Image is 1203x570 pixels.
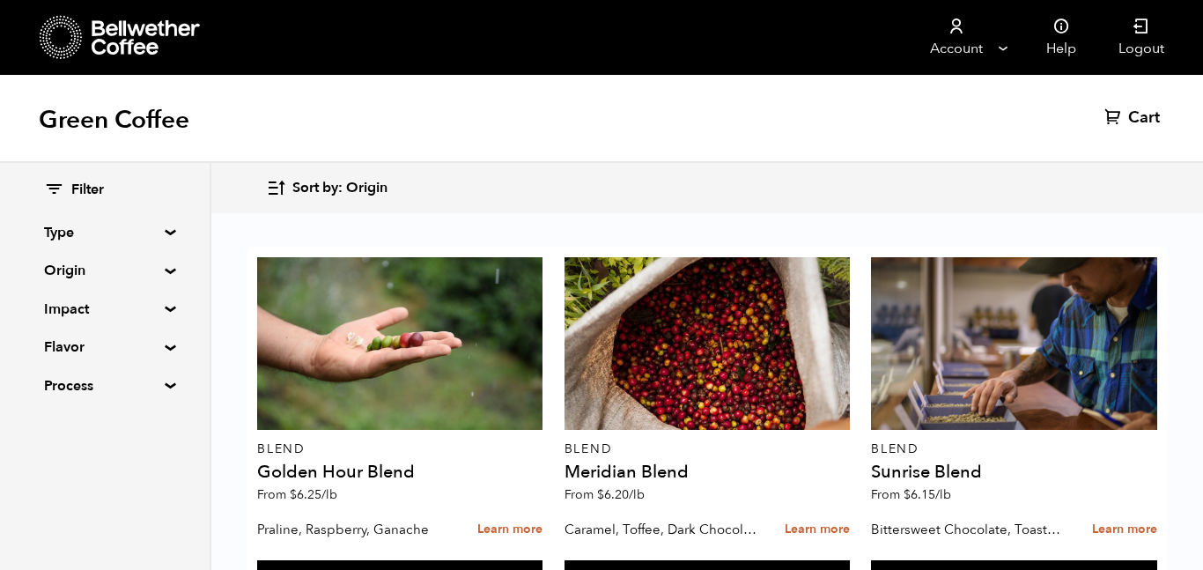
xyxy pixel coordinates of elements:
[71,181,104,200] span: Filter
[44,375,166,396] summary: Process
[477,511,542,549] a: Learn more
[904,486,951,503] bdi: 6.15
[290,486,297,503] span: $
[44,337,166,358] summary: Flavor
[597,486,645,503] bdi: 6.20
[565,463,850,481] h4: Meridian Blend
[257,486,337,503] span: From
[629,486,645,503] span: /lb
[565,516,758,543] p: Caramel, Toffee, Dark Chocolate
[257,463,542,481] h4: Golden Hour Blend
[321,486,337,503] span: /lb
[44,260,166,281] summary: Origin
[257,516,451,543] p: Praline, Raspberry, Ganache
[565,486,645,503] span: From
[1092,511,1157,549] a: Learn more
[785,511,850,549] a: Learn more
[39,104,189,136] h1: Green Coffee
[44,222,166,243] summary: Type
[292,179,387,198] span: Sort by: Origin
[904,486,911,503] span: $
[597,486,604,503] span: $
[44,299,166,320] summary: Impact
[1104,107,1164,129] a: Cart
[871,443,1156,455] p: Blend
[257,443,542,455] p: Blend
[290,486,337,503] bdi: 6.25
[871,463,1156,481] h4: Sunrise Blend
[871,486,951,503] span: From
[565,443,850,455] p: Blend
[935,486,951,503] span: /lb
[871,516,1065,543] p: Bittersweet Chocolate, Toasted Marshmallow, Candied Orange, Praline
[1128,107,1160,129] span: Cart
[266,167,387,209] button: Sort by: Origin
